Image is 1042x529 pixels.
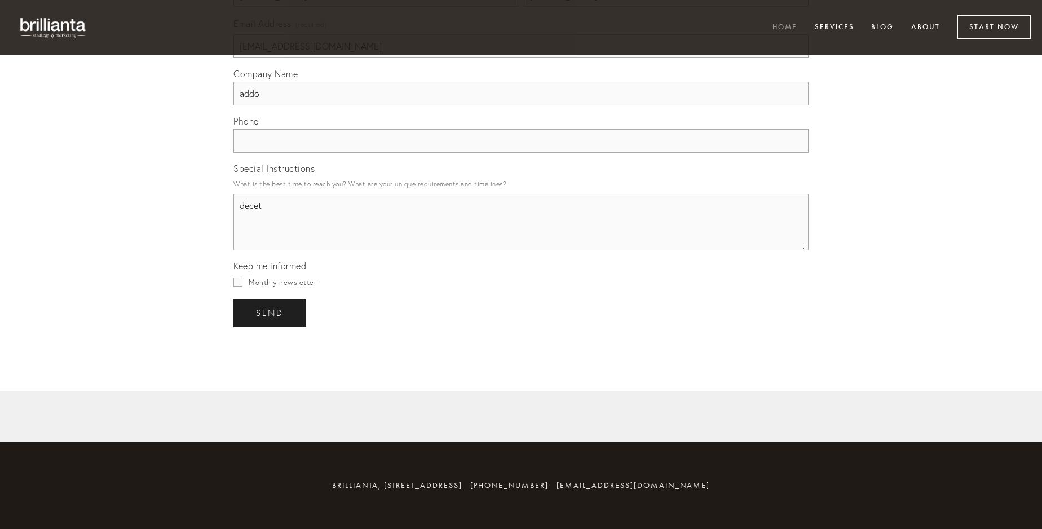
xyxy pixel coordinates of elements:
span: Special Instructions [233,163,315,174]
button: sendsend [233,299,306,327]
img: brillianta - research, strategy, marketing [11,11,96,44]
a: Services [807,19,862,37]
a: Blog [864,19,901,37]
span: brillianta, [STREET_ADDRESS] [332,481,462,490]
span: [PHONE_NUMBER] [470,481,549,490]
a: Home [765,19,805,37]
span: Monthly newsletter [249,278,316,287]
span: Phone [233,115,259,127]
a: [EMAIL_ADDRESS][DOMAIN_NAME] [557,481,710,490]
a: About [904,19,947,37]
textarea: decet [233,194,809,250]
input: Monthly newsletter [233,278,242,287]
p: What is the best time to reach you? What are your unique requirements and timelines? [233,176,809,192]
a: Start Now [957,15,1031,39]
span: send [256,308,284,318]
span: Company Name [233,68,298,79]
span: Keep me informed [233,260,306,272]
